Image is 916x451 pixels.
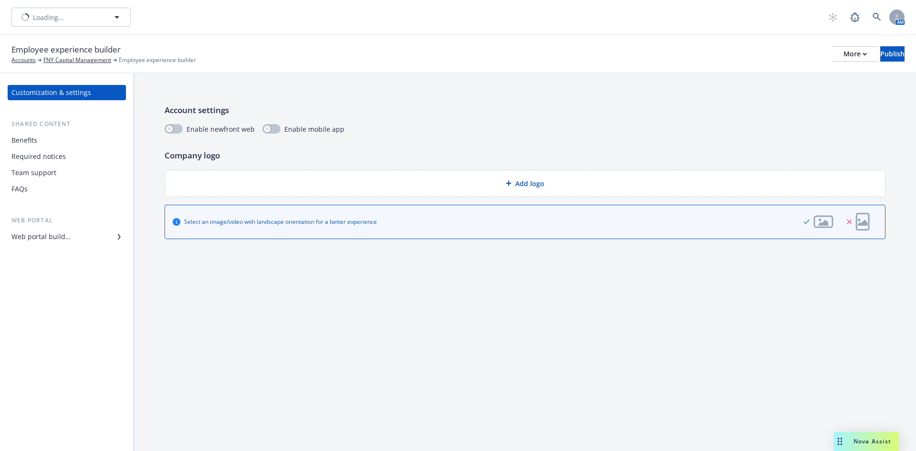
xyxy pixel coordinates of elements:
div: Team support [11,165,56,180]
div: Drag to move [834,432,846,451]
a: Required notices [8,149,126,164]
span: Employee experience builder [11,43,121,56]
button: Nova Assist [834,432,899,451]
div: Select an image/video with landscape orientation for a better experience [184,218,377,226]
p: Company logo [165,149,885,162]
a: Web portal builder [8,229,126,244]
span: Add logo [515,178,544,189]
a: Start snowing [823,8,843,27]
div: Shared content [8,119,126,129]
div: Web portal builder [11,229,71,244]
div: Publish [880,47,905,61]
a: FAQs [8,181,126,197]
button: More [832,46,878,62]
span: Enable mobile app [284,124,344,134]
span: Employee experience builder [119,56,196,64]
span: Nova Assist [854,437,891,445]
a: Report a Bug [845,8,864,27]
a: Customization & settings [8,85,126,100]
a: Search [867,8,886,27]
a: Accounts [11,56,36,64]
div: Add logo [165,170,885,197]
a: Team support [8,165,126,180]
button: Publish [880,46,905,62]
a: Benefits [8,133,126,148]
div: Customization & settings [11,85,91,100]
a: FNY Capital Management [43,56,111,64]
span: Loading... [33,12,64,22]
button: Loading... [11,8,131,27]
div: Web portal [8,216,126,225]
p: Account settings [165,104,885,116]
div: Benefits [11,133,37,148]
div: Required notices [11,149,66,164]
div: More [843,47,867,61]
span: Enable newfront web [187,124,255,134]
div: FAQs [11,181,28,197]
